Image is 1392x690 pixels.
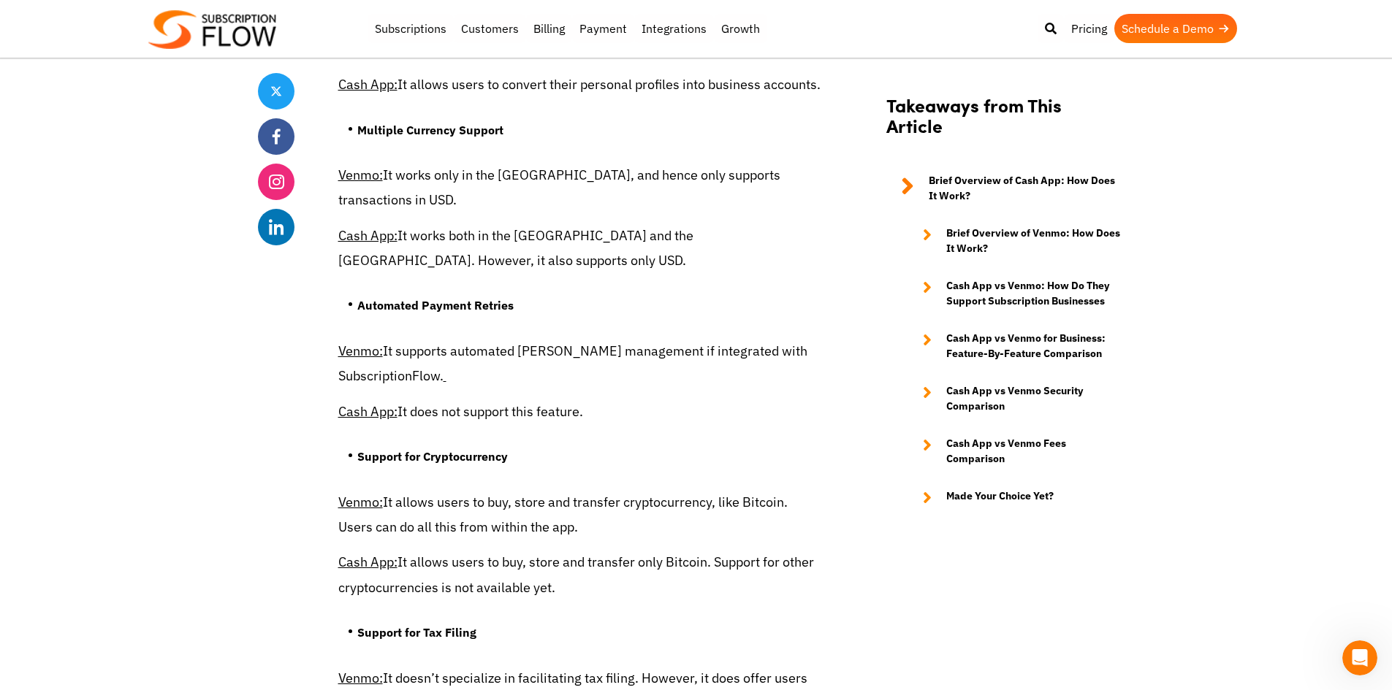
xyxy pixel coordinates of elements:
p: It does not support this feature. [338,399,821,424]
u: Cash App: [338,76,398,93]
a: Customers [454,14,526,43]
strong: Multiple Currency Support [357,123,503,137]
p: It works only in the [GEOGRAPHIC_DATA], and hence only supports transactions in USD. [338,163,821,212]
strong: Brief Overview of Cash App: How Does It Work? [929,173,1120,204]
a: Integrations [634,14,714,43]
a: Growth [714,14,767,43]
div: Keywords by Traffic [161,86,246,96]
iframe: Intercom live chat [1342,640,1377,675]
a: Subscriptions [368,14,454,43]
img: website_grey.svg [23,38,35,50]
a: Cash App vs Venmo: How Do They Support Subscription Businesses [908,278,1120,309]
div: Domain: [DOMAIN_NAME] [38,38,161,50]
p: It works both in the [GEOGRAPHIC_DATA] and the [GEOGRAPHIC_DATA]. However, it also supports only ... [338,223,821,273]
h2: Takeaways from This Article [886,94,1120,151]
u: Venmo: [338,166,383,183]
u: Cash App: [338,403,398,420]
a: Made Your Choice Yet? [908,488,1120,506]
u: Cash App: [338,227,398,244]
p: It allows users to buy, store and transfer only Bitcoin. Support for other cryptocurrencies is no... [338,550,821,599]
img: tab_keywords_by_traffic_grey.svg [145,85,157,96]
p: It allows users to buy, store and transfer cryptocurrency, like Bitcoin. Users can do all this fr... [338,490,821,540]
a: Cash App vs Venmo Security Comparison [908,383,1120,414]
u: Venmo: [338,342,383,359]
u: Venmo: [338,494,383,510]
div: v 4.0.25 [41,23,72,35]
strong: Brief Overview of Venmo: How Does It Work? [946,226,1120,256]
img: tab_domain_overview_orange.svg [39,85,51,96]
img: logo_orange.svg [23,23,35,35]
strong: Support for Tax Filing [357,625,476,640]
a: Billing [526,14,572,43]
strong: Cash App vs Venmo: How Do They Support Subscription Businesses [946,278,1120,309]
strong: Cash App vs Venmo for Business: Feature-By-Feature Comparison [946,331,1120,361]
a: Pricing [1064,14,1114,43]
strong: Made Your Choice Yet? [946,488,1054,506]
strong: Cash App vs Venmo Fees Comparison [946,436,1120,467]
strong: Automated Payment Retries [357,298,514,313]
strong: Support for Cryptocurrency [357,449,508,464]
u: Cash App: [338,553,398,570]
img: Subscriptionflow [148,10,276,49]
u: Venmo: [338,670,383,686]
a: Brief Overview of Venmo: How Does It Work? [908,226,1120,256]
a: Brief Overview of Cash App: How Does It Work? [886,173,1120,204]
div: Domain Overview [56,86,131,96]
a: Cash App vs Venmo Fees Comparison [908,436,1120,467]
p: It supports automated [PERSON_NAME] management if integrated with SubscriptionFlow. [338,339,821,388]
a: Cash App vs Venmo for Business: Feature-By-Feature Comparison [908,331,1120,361]
p: It allows users to convert their personal profiles into business accounts. [338,72,821,97]
a: Payment [572,14,634,43]
strong: Cash App vs Venmo Security Comparison [946,383,1120,414]
a: Schedule a Demo [1114,14,1237,43]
